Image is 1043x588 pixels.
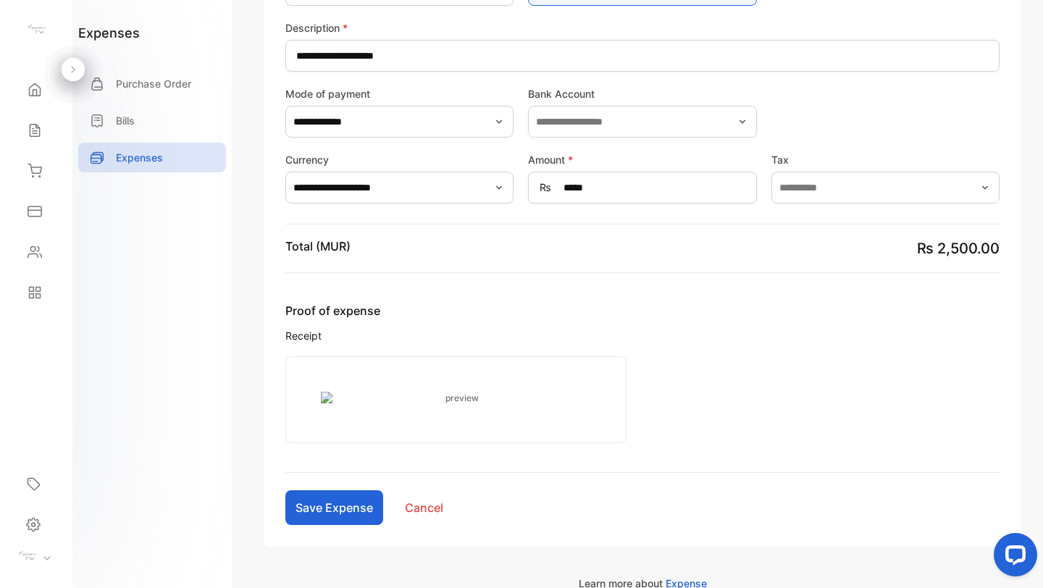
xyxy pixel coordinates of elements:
p: Expenses [116,150,163,165]
a: Expenses [78,143,226,172]
span: ₨ [540,180,551,195]
img: logo [25,19,47,41]
iframe: LiveChat chat widget [982,527,1043,588]
label: Description [285,20,1000,35]
label: Mode of payment [285,86,514,101]
p: Bills [116,113,135,128]
span: Receipt [285,328,627,343]
h1: expenses [78,23,140,43]
label: Currency [285,152,514,167]
label: Amount [528,152,756,167]
img: profile [16,545,38,567]
span: Proof of expense [285,302,627,319]
button: Save Expense [285,490,383,525]
img: preview [321,392,591,405]
a: Purchase Order [78,69,226,98]
a: Bills [78,106,226,135]
button: Cancel [395,490,453,525]
p: Purchase Order [116,76,191,91]
label: Bank Account [528,86,756,101]
label: Tax [771,152,1000,167]
p: Total (MUR) [285,238,351,255]
span: ₨ 2,500.00 [917,240,1000,257]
